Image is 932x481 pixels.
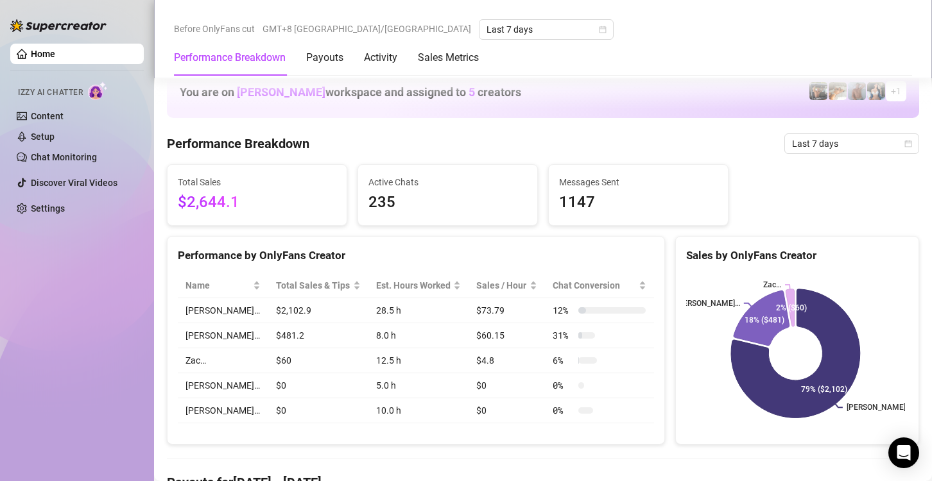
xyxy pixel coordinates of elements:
[368,298,469,323] td: 28.5 h
[553,303,573,317] span: 12 %
[368,190,527,215] span: 235
[792,134,911,153] span: Last 7 days
[545,273,654,298] th: Chat Conversion
[847,403,911,412] text: [PERSON_NAME]…
[469,373,545,398] td: $0
[10,19,107,32] img: logo-BBDzfeDw.svg
[237,85,325,99] span: [PERSON_NAME]
[476,278,527,292] span: Sales / Hour
[186,278,250,292] span: Name
[180,85,521,99] h1: You are on workspace and assigned to creators
[368,398,469,423] td: 10.0 h
[559,175,718,189] span: Messages Sent
[31,131,55,142] a: Setup
[676,299,740,308] text: [PERSON_NAME]…
[368,323,469,348] td: 8.0 h
[469,398,545,423] td: $0
[559,190,718,215] span: 1147
[263,19,471,38] span: GMT+8 [GEOGRAPHIC_DATA]/[GEOGRAPHIC_DATA]
[368,175,527,189] span: Active Chats
[31,203,65,214] a: Settings
[276,278,350,292] span: Total Sales & Tips
[178,298,268,323] td: [PERSON_NAME]…
[469,85,475,99] span: 5
[867,82,885,100] img: Katy
[268,373,368,398] td: $0
[686,247,908,264] div: Sales by OnlyFans Creator
[178,273,268,298] th: Name
[178,348,268,373] td: Zac…
[268,348,368,373] td: $60
[368,373,469,398] td: 5.0 h
[376,278,451,292] div: Est. Hours Worked
[31,49,55,59] a: Home
[178,373,268,398] td: [PERSON_NAME]…
[809,82,827,100] img: Nathan
[178,190,336,215] span: $2,644.1
[599,26,607,33] span: calendar
[31,152,97,162] a: Chat Monitoring
[848,82,866,100] img: Joey
[553,328,573,342] span: 31 %
[178,398,268,423] td: [PERSON_NAME]…
[553,278,636,292] span: Chat Conversion
[553,353,573,367] span: 6 %
[368,348,469,373] td: 12.5 h
[469,298,545,323] td: $73.79
[268,273,368,298] th: Total Sales & Tips
[268,323,368,348] td: $481.2
[553,378,573,392] span: 0 %
[891,84,901,98] span: + 1
[178,323,268,348] td: [PERSON_NAME]…
[31,111,64,121] a: Content
[167,135,309,153] h4: Performance Breakdown
[888,437,919,468] div: Open Intercom Messenger
[904,140,912,148] span: calendar
[364,50,397,65] div: Activity
[174,19,255,38] span: Before OnlyFans cut
[418,50,479,65] div: Sales Metrics
[306,50,343,65] div: Payouts
[88,81,108,100] img: AI Chatter
[18,87,83,99] span: Izzy AI Chatter
[178,247,654,264] div: Performance by OnlyFans Creator
[268,298,368,323] td: $2,102.9
[829,82,847,100] img: Zac
[174,50,286,65] div: Performance Breakdown
[487,20,606,39] span: Last 7 days
[469,273,545,298] th: Sales / Hour
[553,403,573,418] span: 0 %
[268,398,368,423] td: $0
[178,175,336,189] span: Total Sales
[469,323,545,348] td: $60.15
[31,178,117,188] a: Discover Viral Videos
[763,280,781,289] text: Zac…
[469,348,545,373] td: $4.8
